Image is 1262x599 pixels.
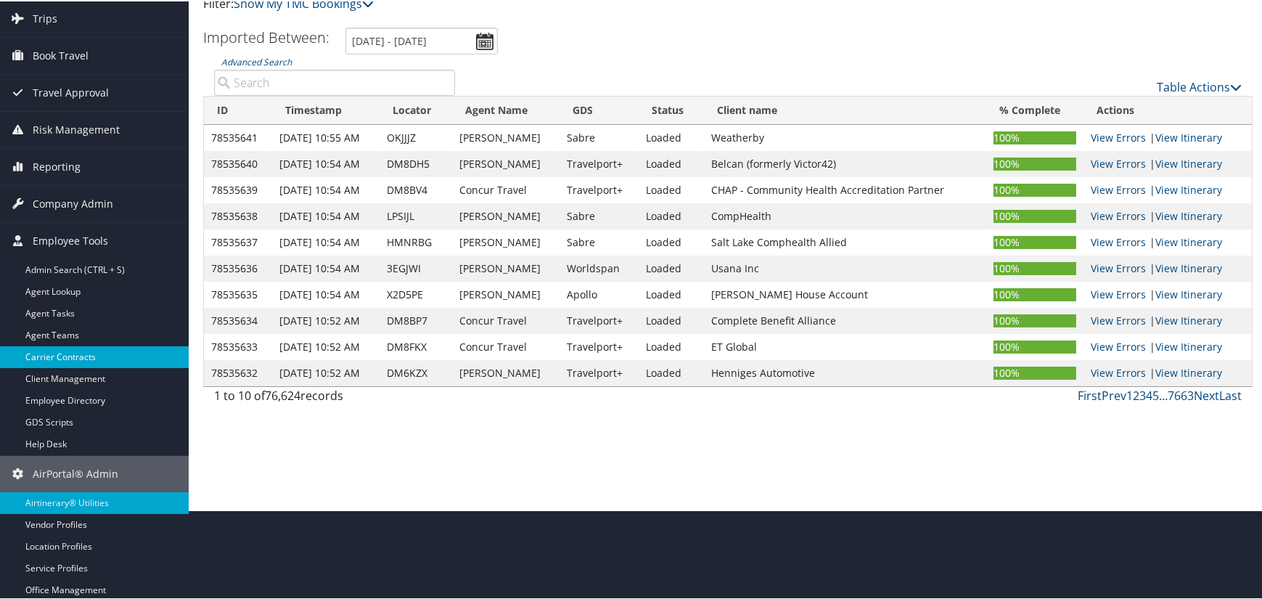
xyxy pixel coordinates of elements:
td: Apollo [560,280,639,306]
td: 78535639 [204,176,272,202]
td: OKJJJZ [380,123,452,150]
td: Loaded [639,359,704,385]
td: [DATE] 10:54 AM [272,202,379,228]
td: Concur Travel [452,333,560,359]
td: Travelport+ [560,176,639,202]
td: X2D5PE [380,280,452,306]
th: ID: activate to sort column ascending [204,95,272,123]
a: View errors [1091,208,1146,221]
td: 78535633 [204,333,272,359]
a: View Itinerary Details [1155,338,1222,352]
a: 7663 [1168,386,1194,402]
td: DM8BV4 [380,176,452,202]
span: Risk Management [33,110,120,147]
a: View Itinerary Details [1155,260,1222,274]
span: Travel Approval [33,73,109,110]
td: [PERSON_NAME] [452,280,560,306]
td: Travelport+ [560,306,639,333]
span: 76,624 [265,386,300,402]
td: LPSIJL [380,202,452,228]
td: DM8BP7 [380,306,452,333]
td: [DATE] 10:55 AM [272,123,379,150]
a: 2 [1133,386,1139,402]
td: [PERSON_NAME] [452,254,560,280]
td: Henniges Automotive [704,359,986,385]
td: DM8DH5 [380,150,452,176]
td: Loaded [639,228,704,254]
a: View Itinerary Details [1155,182,1222,195]
td: Loaded [639,202,704,228]
td: Loaded [639,333,704,359]
td: | [1083,176,1252,202]
td: Concur Travel [452,176,560,202]
td: 78535640 [204,150,272,176]
a: View errors [1091,129,1146,143]
a: View Itinerary Details [1155,208,1222,221]
div: 100% [993,235,1077,248]
td: [PERSON_NAME] [452,228,560,254]
td: Travelport+ [560,333,639,359]
div: 100% [993,313,1077,326]
td: Loaded [639,123,704,150]
th: Status: activate to sort column ascending [639,95,704,123]
th: Timestamp: activate to sort column ascending [272,95,379,123]
td: Loaded [639,176,704,202]
td: | [1083,306,1252,333]
td: [DATE] 10:54 AM [272,280,379,306]
td: Complete Benefit Alliance [704,306,986,333]
div: 1 to 10 of records [214,386,455,410]
td: HMNRBG [380,228,452,254]
td: | [1083,333,1252,359]
td: [DATE] 10:54 AM [272,254,379,280]
td: Worldspan [560,254,639,280]
td: [DATE] 10:52 AM [272,333,379,359]
td: | [1083,202,1252,228]
td: Concur Travel [452,306,560,333]
td: Loaded [639,280,704,306]
a: View errors [1091,338,1146,352]
a: Prev [1102,386,1126,402]
a: View Itinerary Details [1155,364,1222,378]
td: 78535638 [204,202,272,228]
td: CompHealth [704,202,986,228]
th: Actions [1083,95,1252,123]
td: [DATE] 10:54 AM [272,150,379,176]
td: Travelport+ [560,150,639,176]
a: 3 [1139,386,1146,402]
a: View Itinerary Details [1155,312,1222,326]
a: Next [1194,386,1219,402]
td: Salt Lake Comphealth Allied [704,228,986,254]
a: View errors [1091,182,1146,195]
td: 78535637 [204,228,272,254]
a: View Itinerary Details [1155,155,1222,169]
a: View Itinerary Details [1155,129,1222,143]
td: Loaded [639,306,704,333]
td: DM6KZX [380,359,452,385]
div: 100% [993,339,1077,352]
td: Loaded [639,150,704,176]
td: | [1083,150,1252,176]
span: … [1159,386,1168,402]
td: Sabre [560,123,639,150]
th: Client name: activate to sort column ascending [704,95,986,123]
a: View errors [1091,286,1146,300]
td: Belcan (formerly Victor42) [704,150,986,176]
div: 100% [993,182,1077,195]
a: 4 [1146,386,1152,402]
td: [DATE] 10:52 AM [272,359,379,385]
span: Book Travel [33,36,89,73]
span: Employee Tools [33,221,108,258]
td: 78535632 [204,359,272,385]
div: 100% [993,208,1077,221]
td: CHAP - Community Health Accreditation Partner [704,176,986,202]
td: | [1083,123,1252,150]
td: 78535635 [204,280,272,306]
th: Locator: activate to sort column ascending [380,95,452,123]
input: Advanced Search [214,68,455,94]
a: Last [1219,386,1242,402]
a: View errors [1091,312,1146,326]
a: 1 [1126,386,1133,402]
td: Sabre [560,228,639,254]
td: Loaded [639,254,704,280]
span: Company Admin [33,184,113,221]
